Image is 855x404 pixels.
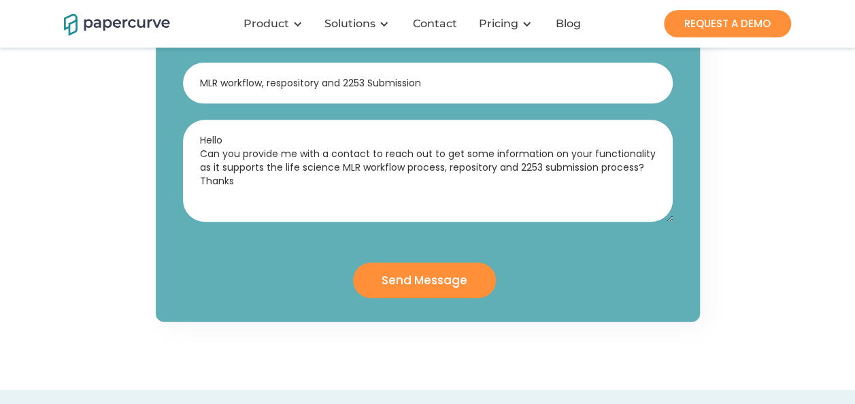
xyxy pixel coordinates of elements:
a: Blog [546,17,594,31]
a: home [64,12,152,35]
a: Contact [403,17,471,31]
div: Contact [413,17,457,31]
div: Product [244,17,289,31]
div: Solutions [316,3,403,44]
form: Contact Us - Questions [183,5,673,298]
a: Pricing [479,17,518,31]
input: Subject [183,63,673,103]
input: Send Message [353,263,496,298]
div: Pricing [471,3,546,44]
div: Product [235,3,316,44]
a: REQUEST A DEMO [664,10,791,37]
div: Solutions [324,17,375,31]
div: Blog [556,17,581,31]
